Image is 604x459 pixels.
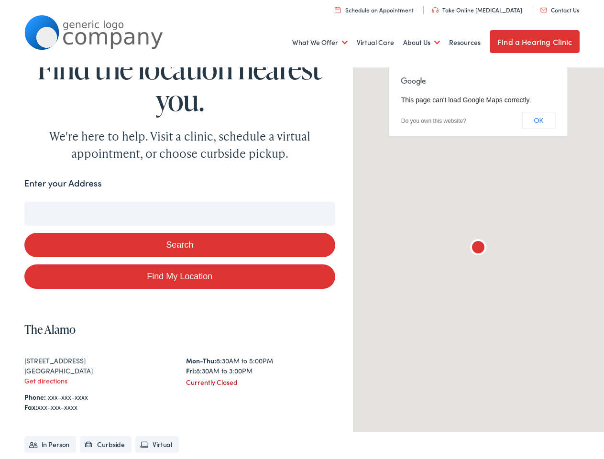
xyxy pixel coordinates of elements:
[80,436,132,453] li: Curbside
[27,128,333,162] div: We're here to help. Visit a clinic, schedule a virtual appointment, or choose curbside pickup.
[24,402,37,412] strong: Fax:
[403,25,440,60] a: About Us
[401,118,466,124] a: Do you own this website?
[24,366,174,376] div: [GEOGRAPHIC_DATA]
[401,96,531,104] span: This page can't load Google Maps correctly.
[48,392,88,402] a: xxx-xxx-xxxx
[335,7,340,13] img: utility icon
[432,6,522,14] a: Take Online [MEDICAL_DATA]
[522,112,556,129] button: OK
[24,356,174,366] div: [STREET_ADDRESS]
[24,202,336,226] input: Enter your address or zip code
[24,321,76,337] a: The Alamo
[24,264,336,289] a: Find My Location
[449,25,481,60] a: Resources
[186,377,335,387] div: Currently Closed
[490,30,580,53] a: Find a Hearing Clinic
[335,6,414,14] a: Schedule an Appointment
[24,233,336,257] button: Search
[24,53,336,116] h1: Find the location nearest you.
[186,366,196,375] strong: Fri:
[24,402,336,412] div: xxx-xxx-xxxx
[292,25,348,60] a: What We Offer
[24,176,102,190] label: Enter your Address
[467,237,490,260] div: The Alamo
[186,356,216,365] strong: Mon-Thu:
[24,392,46,402] strong: Phone:
[540,6,579,14] a: Contact Us
[24,436,77,453] li: In Person
[186,356,335,376] div: 8:30AM to 5:00PM 8:30AM to 3:00PM
[357,25,394,60] a: Virtual Care
[24,376,67,385] a: Get directions
[135,436,179,453] li: Virtual
[540,8,547,12] img: utility icon
[432,7,439,13] img: utility icon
